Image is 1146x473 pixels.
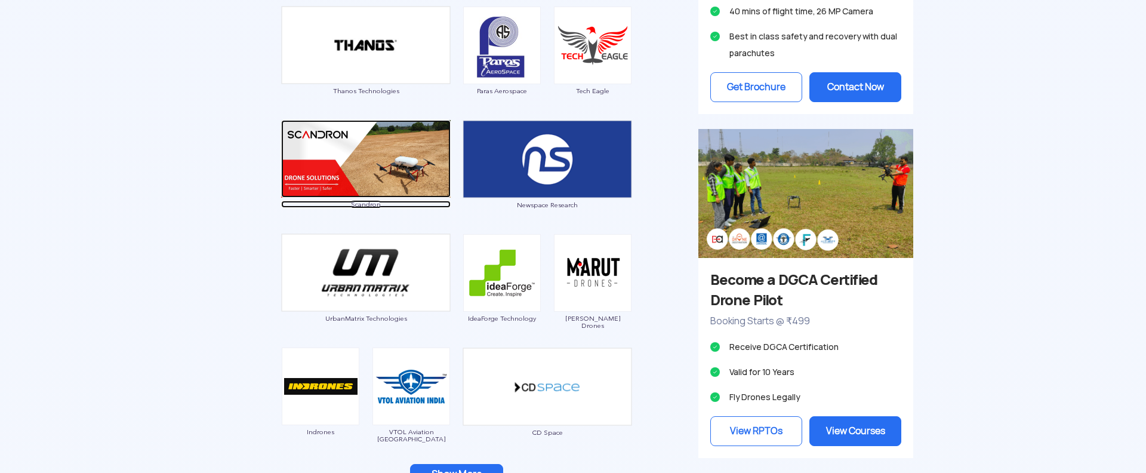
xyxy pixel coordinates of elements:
[710,270,901,311] h3: Become a DGCA Certified Drone Pilot
[553,315,632,329] span: [PERSON_NAME] Drones
[372,348,450,425] img: ic_vtolaviation.png
[463,153,632,208] a: Newspace Research
[282,348,359,425] img: ic_indrones.png
[463,87,541,94] span: Paras Aerospace
[281,315,451,322] span: UrbanMatrix Technologies
[281,87,451,94] span: Thanos Technologies
[281,6,451,84] img: ic_thanos_double.png
[553,87,632,94] span: Tech Eagle
[710,314,901,329] p: Booking Starts @ ₹499
[710,3,901,20] li: 40 mins of flight time, 26 MP Camera
[281,267,451,322] a: UrbanMatrix Technologies
[463,348,632,426] img: ic_cdspace_double.png
[553,39,632,94] a: Tech Eagle
[809,72,901,102] button: Contact Now
[463,201,632,208] span: Newspace Research
[710,72,802,102] button: Get Brochure
[463,315,541,322] span: IdeaForge Technology
[281,380,360,435] a: Indrones
[463,7,541,84] img: ic_paras.png
[463,234,541,312] img: ic_ideaforge.png
[809,416,901,446] a: View Courses
[372,428,451,443] span: VTOL Aviation [GEOGRAPHIC_DATA]
[710,389,901,406] li: Fly Drones Legally
[463,39,541,94] a: Paras Aerospace
[463,380,632,436] a: CD Space
[710,28,901,62] li: Best in class safety and recovery with dual parachutes
[281,234,451,312] img: ic_urbanmatrix_double.png
[281,39,451,95] a: Thanos Technologies
[281,153,451,208] a: Scandron
[554,7,631,84] img: ic_techeagle.png
[710,364,901,380] li: Valid for 10 Years
[463,120,632,198] img: ic_newspace_double.png
[372,380,451,443] a: VTOL Aviation [GEOGRAPHIC_DATA]
[698,129,913,257] img: bg_sideadtraining.png
[554,234,631,312] img: ic_marutdrones.png
[281,428,360,435] span: Indrones
[710,339,901,355] li: Receive DGCA Certification
[281,201,451,208] span: Scandron
[463,429,632,436] span: CD Space
[710,416,802,446] a: View RPTOs
[463,267,541,322] a: IdeaForge Technology
[281,120,451,198] img: img_scandron_double.png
